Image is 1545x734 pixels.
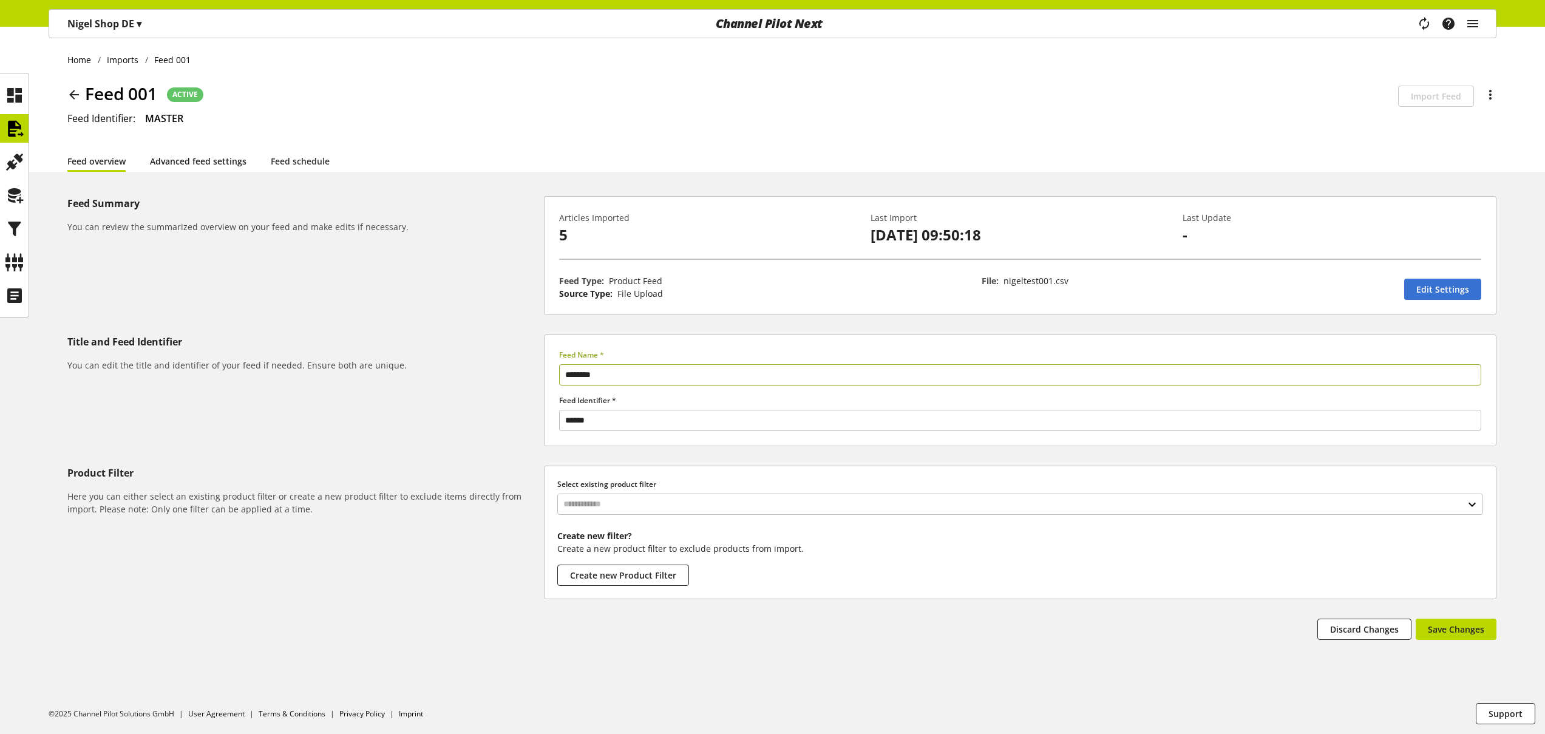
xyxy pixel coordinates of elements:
[617,288,663,299] span: File Upload
[67,466,539,480] h5: Product Filter
[1416,283,1469,296] span: Edit Settings
[559,211,858,224] p: Articles Imported
[559,275,604,287] span: Feed Type:
[49,9,1496,38] nav: main navigation
[67,16,141,31] p: Nigel Shop DE
[67,220,539,233] h6: You can review the summarized overview on your feed and make edits if necessary.
[1183,211,1481,224] p: Last Update
[67,53,98,66] a: Home
[399,709,423,719] a: Imprint
[1411,90,1461,103] span: Import Feed
[101,53,145,66] a: Imports
[559,350,604,360] span: Feed Name *
[172,89,198,100] span: ACTIVE
[1317,619,1411,640] button: Discard Changes
[559,288,613,299] span: Source Type:
[1404,279,1481,300] a: Edit Settings
[67,155,126,168] a: Feed overview
[1416,619,1496,640] button: Save Changes
[982,275,999,287] span: File:
[67,359,539,372] h6: You can edit the title and identifier of your feed if needed. Ensure both are unique.
[67,112,135,125] span: Feed Identifier:
[49,709,188,719] li: ©2025 Channel Pilot Solutions GmbH
[150,155,246,168] a: Advanced feed settings
[145,112,183,125] span: MASTER
[1476,703,1535,724] button: Support
[1330,623,1399,636] span: Discard Changes
[1003,275,1068,287] span: nigeltest001.csv
[871,211,1169,224] p: Last Import
[67,490,539,515] h6: Here you can either select an existing product filter or create a new product filter to exclude i...
[557,479,1483,490] label: Select existing product filter
[339,709,385,719] a: Privacy Policy
[559,395,616,406] span: Feed Identifier *
[137,17,141,30] span: ▾
[259,709,325,719] a: Terms & Conditions
[1489,707,1523,720] span: Support
[188,709,245,719] a: User Agreement
[1428,623,1484,636] span: Save Changes
[67,335,539,349] h5: Title and Feed Identifier
[67,196,539,211] h5: Feed Summary
[85,81,157,106] span: Feed 001
[871,224,1169,246] p: [DATE] 09:50:18
[557,542,1483,555] p: Create a new product filter to exclude products from import.
[271,155,330,168] a: Feed schedule
[570,569,676,582] span: Create new Product Filter
[557,565,689,586] button: Create new Product Filter
[557,530,632,542] b: Create new filter?
[609,275,662,287] span: Product Feed
[1183,224,1481,246] p: -
[559,224,858,246] p: 5
[1398,86,1474,107] button: Import Feed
